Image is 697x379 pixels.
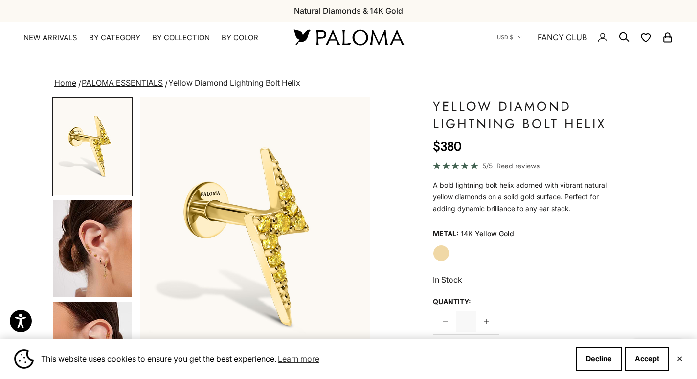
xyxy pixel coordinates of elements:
button: Close [676,356,683,362]
a: Home [54,78,76,88]
a: Learn more [276,352,321,366]
span: This website uses cookies to ensure you get the best experience. [41,352,568,366]
summary: By Color [222,33,258,43]
button: Go to item 1 [52,97,133,196]
button: Decline [576,347,622,371]
span: Read reviews [496,160,540,171]
img: Cookie banner [14,349,34,369]
img: #YellowGold #RoseGold #WhiteGold [53,200,132,297]
span: 5/5 [482,160,493,171]
nav: Secondary navigation [497,22,674,53]
img: #YellowGold [53,98,132,195]
a: PALOMA ESSENTIALS [82,78,163,88]
p: A bold lightning bolt helix adorned with vibrant natural yellow diamonds on a solid gold surface.... [433,179,620,214]
legend: Quantity: [433,294,471,309]
summary: By Collection [152,33,210,43]
p: Natural Diamonds & 14K Gold [294,4,403,17]
input: Change quantity [456,311,476,332]
button: USD $ [497,33,523,42]
sale-price: $380 [433,137,462,156]
button: Go to item 3 [52,199,133,298]
nav: breadcrumbs [52,76,645,90]
button: Accept [625,347,669,371]
a: NEW ARRIVALS [23,33,77,43]
variant-option-value: 14K Yellow Gold [461,226,514,241]
span: Yellow Diamond Lightning Bolt Helix [168,78,300,88]
h1: Yellow Diamond Lightning Bolt Helix [433,97,620,133]
a: 5/5 Read reviews [433,160,620,171]
legend: Metal: [433,226,459,241]
span: USD $ [497,33,513,42]
nav: Primary navigation [23,33,270,43]
summary: By Category [89,33,140,43]
p: In Stock [433,273,620,286]
a: FANCY CLUB [538,31,587,44]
